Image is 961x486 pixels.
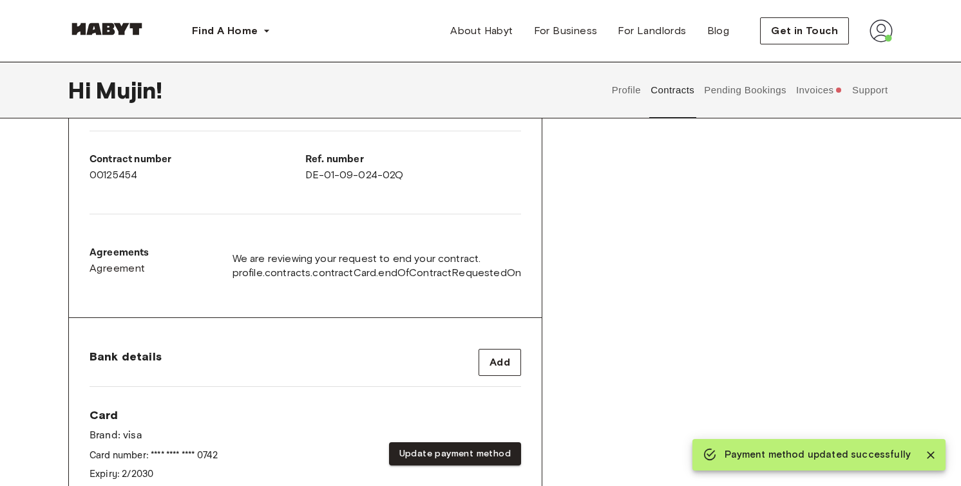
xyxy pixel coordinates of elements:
[607,62,893,118] div: user profile tabs
[182,18,281,44] button: Find A Home
[534,23,598,39] span: For Business
[479,349,521,376] button: Add
[389,442,521,466] button: Update payment method
[68,23,146,35] img: Habyt
[524,18,608,44] a: For Business
[90,349,162,364] span: Bank details
[90,261,149,276] a: Agreement
[233,266,521,280] span: profile.contracts.contractCard.endOfContractRequestedOn
[618,23,686,39] span: For Landlords
[68,77,96,104] span: Hi
[90,467,218,481] p: Expiry: 2 / 2030
[610,62,643,118] button: Profile
[90,428,218,444] p: Brand: visa
[305,152,521,183] div: DE-01-09-024-02Q
[725,443,911,467] div: Payment method updated successfully
[760,17,849,44] button: Get in Touch
[440,18,523,44] a: About Habyt
[490,355,510,370] span: Add
[90,152,305,167] p: Contract number
[697,18,740,44] a: Blog
[90,407,218,423] span: Card
[305,152,521,167] p: Ref. number
[90,261,146,276] span: Agreement
[233,252,521,266] span: We are reviewing your request to end your contract.
[90,245,149,261] p: Agreements
[90,152,305,183] div: 00125454
[794,62,844,118] button: Invoices
[649,62,696,118] button: Contracts
[450,23,513,39] span: About Habyt
[96,77,162,104] span: Mujin !
[707,23,730,39] span: Blog
[850,62,890,118] button: Support
[703,62,788,118] button: Pending Bookings
[921,445,940,465] button: Close
[192,23,258,39] span: Find A Home
[771,23,838,39] span: Get in Touch
[607,18,696,44] a: For Landlords
[870,19,893,42] img: avatar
